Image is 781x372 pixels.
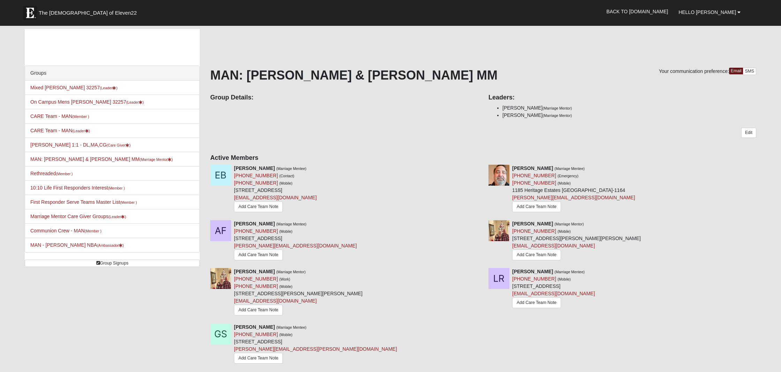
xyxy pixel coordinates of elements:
[234,346,397,352] a: [PERSON_NAME][EMAIL_ADDRESS][PERSON_NAME][DOMAIN_NAME]
[107,143,131,147] small: (Care Giver )
[30,185,125,191] a: 10:10 Life First Responders Interest(Member )
[512,173,556,178] a: [PHONE_NUMBER]
[56,172,73,176] small: (Member )
[234,332,278,337] a: [PHONE_NUMBER]
[276,325,306,329] small: (Marriage Mentee)
[30,85,117,90] a: Mixed [PERSON_NAME] 32257(Leader)
[234,324,275,330] strong: [PERSON_NAME]
[558,181,571,185] small: (Mobile)
[512,220,641,263] div: [STREET_ADDRESS][PERSON_NAME][PERSON_NAME]
[30,99,144,105] a: On Campus Mens [PERSON_NAME] 32257(Leader)
[512,228,556,234] a: [PHONE_NUMBER]
[279,333,293,337] small: (Mobile)
[25,66,199,81] div: Groups
[30,113,89,119] a: CARE Team - MAN(Member )
[23,6,37,20] img: Eleven22 logo
[30,156,173,162] a: MAN: [PERSON_NAME] & [PERSON_NAME] MM(Marriage Mentor)
[234,283,278,289] a: [PHONE_NUMBER]
[743,68,756,75] a: SMS
[512,250,561,260] a: Add Care Team Note
[234,201,283,212] a: Add Care Team Note
[729,68,743,74] a: Email
[276,166,306,171] small: (Marriage Mentee)
[512,195,635,200] a: [PERSON_NAME][EMAIL_ADDRESS][DOMAIN_NAME]
[512,276,556,282] a: [PHONE_NUMBER]
[512,201,561,212] a: Add Care Team Note
[488,94,756,102] h4: Leaders:
[234,250,283,260] a: Add Care Team Note
[140,157,173,162] small: (Marriage Mentor )
[72,114,89,119] small: (Member )
[741,128,756,138] a: Edit
[279,181,293,185] small: (Mobile)
[234,323,397,367] div: [STREET_ADDRESS]
[659,68,729,74] span: Your communication preference:
[234,269,275,274] strong: [PERSON_NAME]
[108,186,125,190] small: (Member )
[234,228,278,234] a: [PHONE_NUMBER]
[512,165,635,215] div: 1185 Heritage Estates [GEOGRAPHIC_DATA]-1164
[234,353,283,364] a: Add Care Team Note
[558,174,578,178] small: (Emergency)
[210,94,478,102] h4: Group Details:
[108,215,126,219] small: (Leader )
[234,268,363,318] div: [STREET_ADDRESS][PERSON_NAME][PERSON_NAME]
[276,222,306,226] small: (Marriage Mentee)
[234,165,317,214] div: [STREET_ADDRESS]
[601,3,673,20] a: Back to [DOMAIN_NAME]
[512,297,561,308] a: Add Care Team Note
[126,100,144,104] small: (Leader )
[512,221,553,226] strong: [PERSON_NAME]
[97,243,124,247] small: (Ambassador )
[512,268,595,310] div: [STREET_ADDRESS]
[502,112,756,119] li: [PERSON_NAME]
[512,243,595,248] a: [EMAIL_ADDRESS][DOMAIN_NAME]
[234,243,357,248] a: [PERSON_NAME][EMAIL_ADDRESS][DOMAIN_NAME]
[120,200,137,204] small: (Member )
[30,142,130,148] a: [PERSON_NAME] 1:1 - DL,MA,CG(Care Giver)
[234,276,278,282] a: [PHONE_NUMBER]
[234,220,357,263] div: [STREET_ADDRESS]
[234,298,317,304] a: [EMAIL_ADDRESS][DOMAIN_NAME]
[558,229,571,233] small: (Mobile)
[279,229,293,233] small: (Mobile)
[279,174,294,178] small: (Contact)
[234,305,283,315] a: Add Care Team Note
[279,284,293,289] small: (Mobile)
[512,180,556,186] a: [PHONE_NUMBER]
[558,277,571,281] small: (Mobile)
[30,199,137,205] a: First Responder Serve Teams Master List(Member )
[276,270,305,274] small: (Marriage Mentor)
[512,165,553,171] strong: [PERSON_NAME]
[678,9,736,15] span: Hello [PERSON_NAME]
[210,68,756,83] h1: MAN: [PERSON_NAME] & [PERSON_NAME] MM
[25,260,200,267] a: Group Signups
[543,106,572,110] small: (Marriage Mentor)
[554,222,584,226] small: (Marriage Mentor)
[234,165,275,171] strong: [PERSON_NAME]
[554,166,584,171] small: (Marriage Mentee)
[30,128,90,133] a: CARE Team - MAN(Leader)
[39,9,137,16] span: The [DEMOGRAPHIC_DATA] of Eleven22
[234,221,275,226] strong: [PERSON_NAME]
[234,180,278,186] a: [PHONE_NUMBER]
[234,195,317,200] a: [EMAIL_ADDRESS][DOMAIN_NAME]
[502,104,756,112] li: [PERSON_NAME]
[30,171,73,176] a: Rethreaded(Member )
[100,86,117,90] small: (Leader )
[85,229,101,233] small: (Member )
[72,129,90,133] small: (Leader )
[543,113,572,118] small: (Marriage Mentor)
[210,154,756,162] h4: Active Members
[234,173,278,178] a: [PHONE_NUMBER]
[673,3,746,21] a: Hello [PERSON_NAME]
[30,228,101,233] a: Communion Crew - MAN(Member )
[512,291,595,296] a: [EMAIL_ADDRESS][DOMAIN_NAME]
[30,214,126,219] a: Marriage Mentor Care Giver Groups(Leader)
[554,270,584,274] small: (Marriage Mentee)
[512,269,553,274] strong: [PERSON_NAME]
[279,277,290,281] small: (Work)
[20,2,159,20] a: The [DEMOGRAPHIC_DATA] of Eleven22
[30,242,124,248] a: MAN - [PERSON_NAME] NBA(Ambassador)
